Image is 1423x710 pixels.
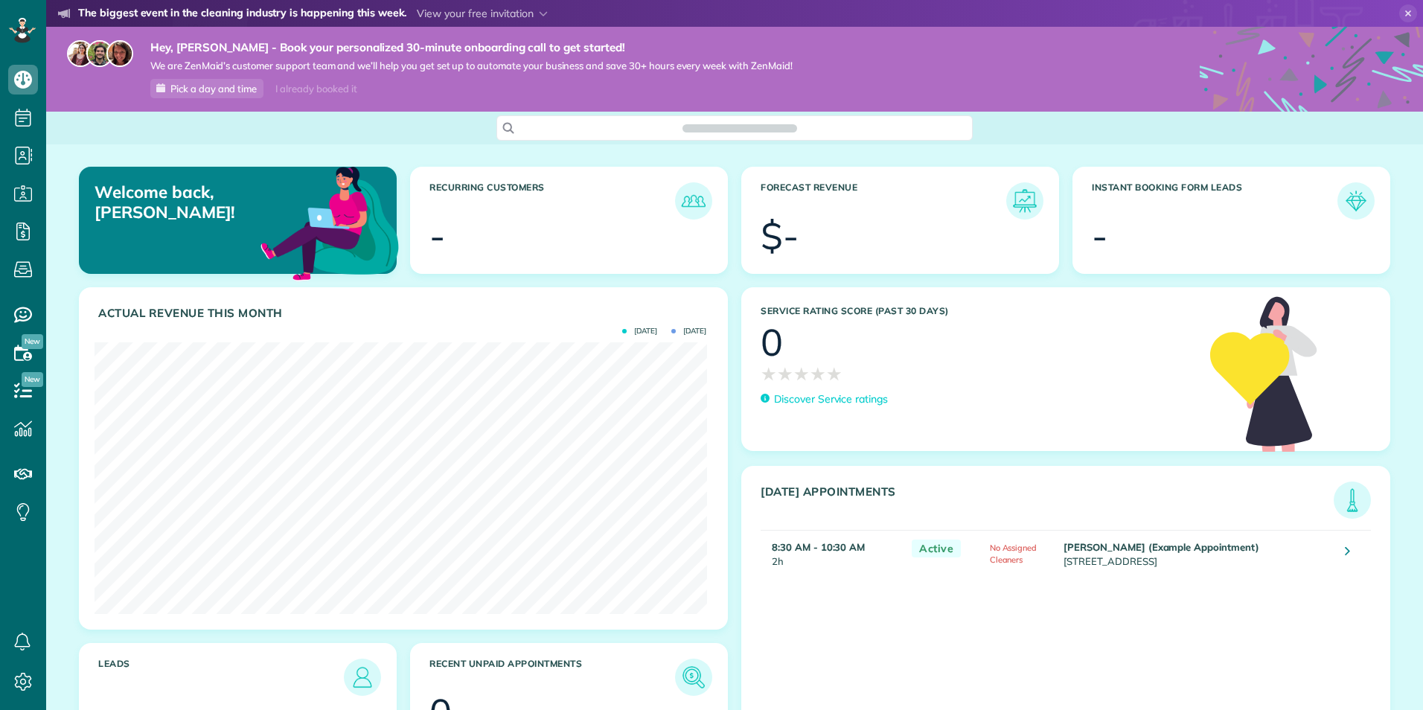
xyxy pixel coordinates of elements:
[761,324,783,361] div: 0
[761,361,777,387] span: ★
[22,372,43,387] span: New
[761,485,1334,519] h3: [DATE] Appointments
[348,662,377,692] img: icon_leads-1bed01f49abd5b7fead27621c3d59655bb73ed531f8eeb49469d10e621d6b896.png
[429,659,675,696] h3: Recent unpaid appointments
[793,361,810,387] span: ★
[671,327,706,335] span: [DATE]
[774,391,888,407] p: Discover Service ratings
[679,186,709,216] img: icon_recurring_customers-cf858462ba22bcd05b5a5880d41d6543d210077de5bb9ebc9590e49fd87d84ed.png
[761,182,1006,220] h3: Forecast Revenue
[1337,485,1367,515] img: icon_todays_appointments-901f7ab196bb0bea1936b74009e4eb5ffbc2d2711fa7634e0d609ed5ef32b18b.png
[106,40,133,67] img: michelle-19f622bdf1676172e81f8f8fba1fb50e276960ebfe0243fe18214015130c80e4.jpg
[86,40,113,67] img: jorge-587dff0eeaa6aab1f244e6dc62b8924c3b6ad411094392a53c71c6c4a576187d.jpg
[67,40,94,67] img: maria-72a9807cf96188c08ef61303f053569d2e2a8a1cde33d635c8a3ac13582a053d.jpg
[170,83,257,95] span: Pick a day and time
[1060,530,1334,576] td: [STREET_ADDRESS]
[429,217,445,255] div: -
[98,659,344,696] h3: Leads
[810,361,826,387] span: ★
[912,540,961,558] span: Active
[98,307,712,320] h3: Actual Revenue this month
[1092,217,1107,255] div: -
[826,361,842,387] span: ★
[1010,186,1040,216] img: icon_forecast_revenue-8c13a41c7ed35a8dcfafea3cbb826a0462acb37728057bba2d056411b612bbbe.png
[761,217,799,255] div: $-
[761,306,1195,316] h3: Service Rating score (past 30 days)
[772,541,865,553] strong: 8:30 AM - 10:30 AM
[150,40,793,55] strong: Hey, [PERSON_NAME] - Book your personalized 30-minute onboarding call to get started!
[761,530,904,576] td: 2h
[1092,182,1337,220] h3: Instant Booking Form Leads
[78,6,406,22] strong: The biggest event in the cleaning industry is happening this week.
[1341,186,1371,216] img: icon_form_leads-04211a6a04a5b2264e4ee56bc0799ec3eb69b7e499cbb523a139df1d13a81ae0.png
[622,327,657,335] span: [DATE]
[429,182,675,220] h3: Recurring Customers
[777,361,793,387] span: ★
[679,662,709,692] img: icon_unpaid_appointments-47b8ce3997adf2238b356f14209ab4cced10bd1f174958f3ca8f1d0dd7fffeee.png
[258,150,402,294] img: dashboard_welcome-42a62b7d889689a78055ac9021e634bf52bae3f8056760290aed330b23ab8690.png
[1064,541,1259,553] strong: [PERSON_NAME] (Example Appointment)
[95,182,295,222] p: Welcome back, [PERSON_NAME]!
[150,60,793,72] span: We are ZenMaid’s customer support team and we’ll help you get set up to automate your business an...
[266,80,365,98] div: I already booked it
[22,334,43,349] span: New
[990,543,1037,565] span: No Assigned Cleaners
[697,121,781,135] span: Search ZenMaid…
[761,391,888,407] a: Discover Service ratings
[150,79,263,98] a: Pick a day and time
